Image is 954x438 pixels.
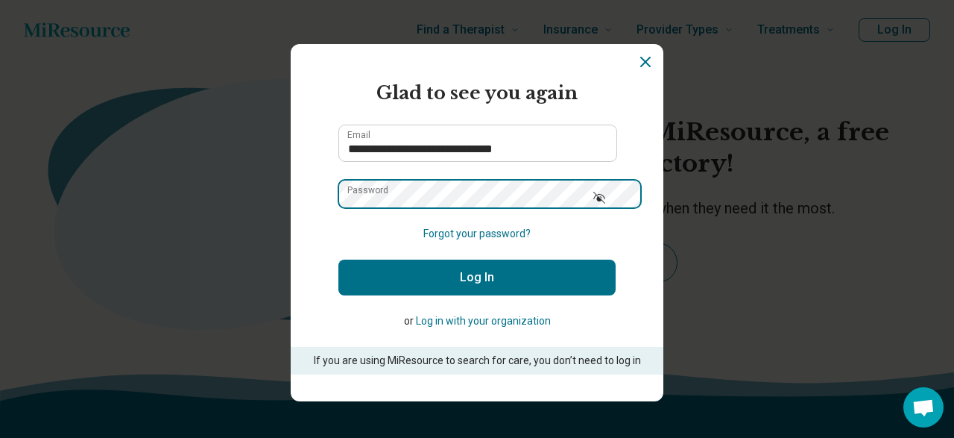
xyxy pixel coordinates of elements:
[347,186,388,195] label: Password
[338,80,616,107] h2: Glad to see you again
[338,260,616,295] button: Log In
[347,131,370,140] label: Email
[312,353,642,369] p: If you are using MiResource to search for care, you don’t need to log in
[416,313,551,329] button: Log in with your organization
[583,180,616,216] button: Show password
[291,44,663,401] section: Login Dialog
[338,313,616,329] p: or
[636,53,654,71] button: Dismiss
[423,226,531,242] button: Forgot your password?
